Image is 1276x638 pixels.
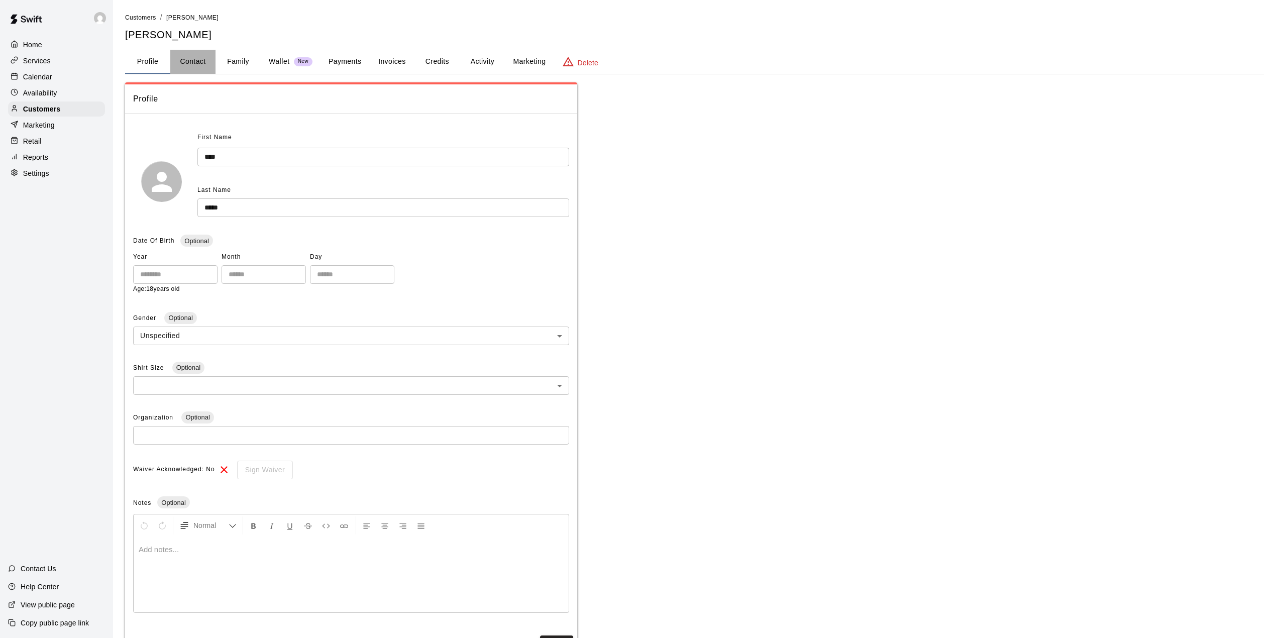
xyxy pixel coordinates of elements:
p: Availability [23,88,57,98]
span: Optional [180,237,212,245]
span: Optional [181,413,214,421]
div: To sign waivers in admin, this feature must be enabled in general settings [230,461,293,479]
a: Customers [125,13,156,21]
button: Marketing [505,50,554,74]
button: Left Align [358,516,375,535]
a: Calendar [8,69,105,84]
h5: [PERSON_NAME] [125,28,1264,42]
button: Redo [154,516,171,535]
span: [PERSON_NAME] [166,14,219,21]
a: Marketing [8,118,105,133]
a: Services [8,53,105,68]
span: First Name [197,130,232,146]
img: Joe Florio [94,12,106,24]
span: Date Of Birth [133,237,174,244]
span: Organization [133,414,175,421]
span: Month [222,249,306,265]
button: Format Bold [245,516,262,535]
a: Retail [8,134,105,149]
a: Customers [8,101,105,117]
span: Gender [133,314,158,322]
a: Settings [8,166,105,181]
p: Retail [23,136,42,146]
button: Center Align [376,516,393,535]
span: Optional [157,499,189,506]
span: Waiver Acknowledged: No [133,462,215,478]
p: Contact Us [21,564,56,574]
li: / [160,12,162,23]
button: Activity [460,50,505,74]
nav: breadcrumb [125,12,1264,23]
button: Payments [321,50,369,74]
span: New [294,58,312,65]
span: Normal [193,520,229,530]
button: Format Italics [263,516,280,535]
span: Age: 18 years old [133,285,180,292]
button: Format Underline [281,516,298,535]
button: Credits [414,50,460,74]
button: Justify Align [412,516,430,535]
span: Shirt Size [133,364,166,371]
span: Last Name [197,186,231,193]
button: Insert Link [336,516,353,535]
a: Reports [8,150,105,165]
p: Wallet [269,56,290,67]
button: Formatting Options [175,516,241,535]
div: Unspecified [133,327,569,345]
button: Profile [125,50,170,74]
p: Help Center [21,582,59,592]
button: Invoices [369,50,414,74]
p: Marketing [23,120,55,130]
p: Delete [578,58,598,68]
p: Reports [23,152,48,162]
button: Right Align [394,516,411,535]
button: Undo [136,516,153,535]
span: Optional [164,314,196,322]
p: Copy public page link [21,618,89,628]
span: Customers [125,14,156,21]
a: Availability [8,85,105,100]
span: Day [310,249,394,265]
p: View public page [21,600,75,610]
span: Notes [133,499,151,506]
div: basic tabs example [125,50,1264,74]
p: Customers [23,104,60,114]
span: Year [133,249,218,265]
span: Profile [133,92,569,105]
div: Joe Florio [92,8,113,28]
span: Optional [172,364,204,371]
p: Home [23,40,42,50]
button: Format Strikethrough [299,516,316,535]
a: Home [8,37,105,52]
button: Family [216,50,261,74]
p: Calendar [23,72,52,82]
p: Settings [23,168,49,178]
button: Insert Code [317,516,335,535]
p: Services [23,56,51,66]
button: Contact [170,50,216,74]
